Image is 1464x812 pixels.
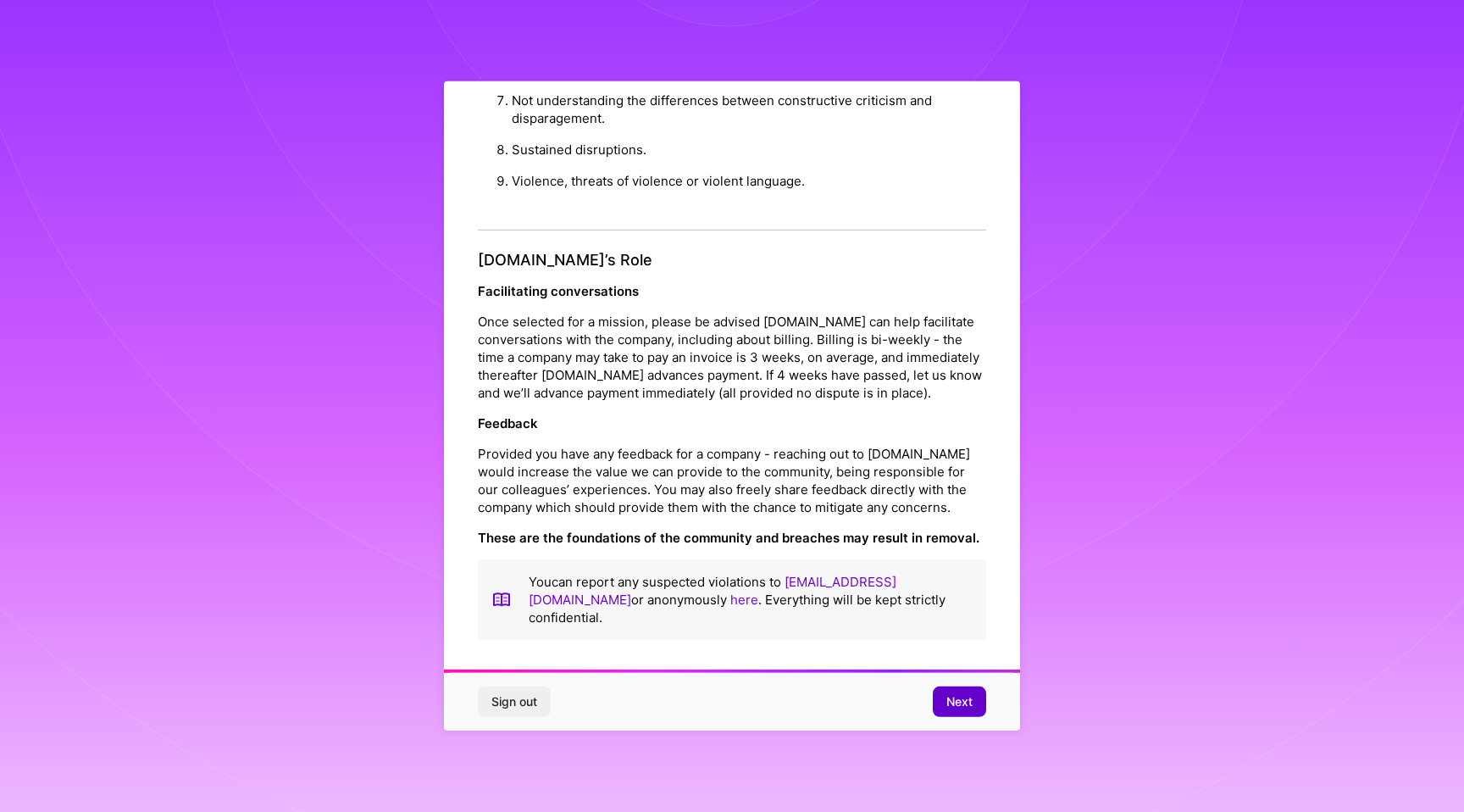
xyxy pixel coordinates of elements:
a: [EMAIL_ADDRESS][DOMAIN_NAME] [529,574,896,608]
button: Sign out [478,687,551,717]
span: Sign out [491,693,537,710]
p: You can report any suspected violations to or anonymously . Everything will be kept strictly conf... [529,573,973,626]
strong: Facilitating conversations [478,283,639,299]
a: here [730,592,758,608]
h4: [DOMAIN_NAME]’s Role [478,251,986,270]
img: book icon [491,573,512,626]
strong: These are the foundations of the community and breaches may result in removal. [478,530,979,546]
p: Once selected for a mission, please be advised [DOMAIN_NAME] can help facilitate conversations wi... [478,313,986,402]
li: Violence, threats of violence or violent language. [512,165,986,197]
li: Sustained disruptions. [512,134,986,165]
p: Provided you have any feedback for a company - reaching out to [DOMAIN_NAME] would increase the v... [478,445,986,516]
span: Next [946,693,973,710]
strong: Feedback [478,415,538,431]
button: Next [933,687,986,717]
li: Not understanding the differences between constructive criticism and disparagement. [512,85,986,134]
